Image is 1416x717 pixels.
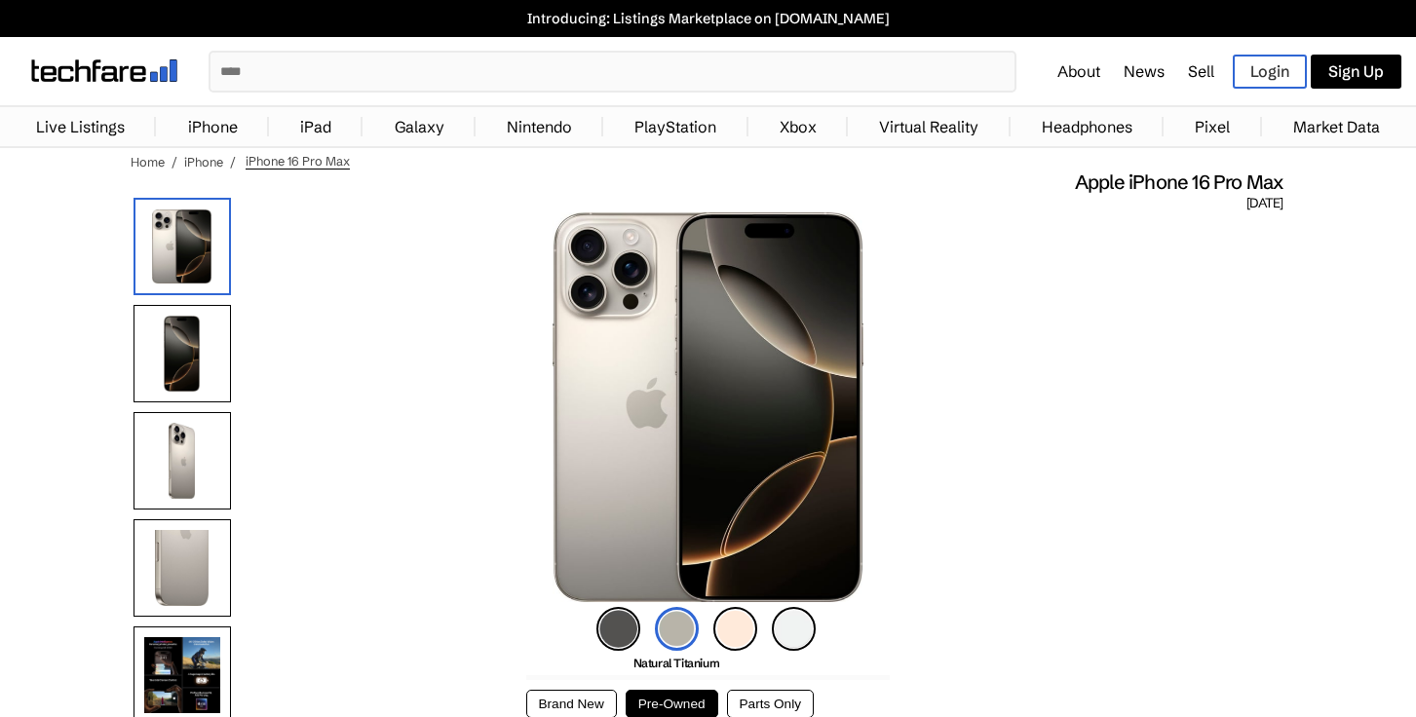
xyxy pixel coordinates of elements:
[1057,61,1100,81] a: About
[553,212,862,602] img: iPhone 16 Pro Max
[230,154,236,170] span: /
[290,107,341,146] a: iPad
[1311,55,1401,89] a: Sign Up
[869,107,988,146] a: Virtual Reality
[596,607,640,651] img: black-titanium-icon
[134,305,231,402] img: Front
[134,198,231,295] img: iPhone 16 Pro Max
[134,412,231,509] img: Rear
[1124,61,1165,81] a: News
[1032,107,1142,146] a: Headphones
[10,10,1406,27] a: Introducing: Listings Marketplace on [DOMAIN_NAME]
[1233,55,1307,89] a: Login
[713,607,757,651] img: desert-titanium-icon
[497,107,582,146] a: Nintendo
[655,607,699,651] img: natural-titanium-icon
[1246,195,1282,212] span: [DATE]
[1075,170,1283,195] span: Apple iPhone 16 Pro Max
[26,107,134,146] a: Live Listings
[1188,61,1214,81] a: Sell
[172,154,177,170] span: /
[246,153,350,170] span: iPhone 16 Pro Max
[178,107,248,146] a: iPhone
[184,154,223,170] a: iPhone
[31,59,177,82] img: techfare logo
[770,107,826,146] a: Xbox
[131,154,165,170] a: Home
[134,519,231,617] img: Camera
[385,107,454,146] a: Galaxy
[1283,107,1390,146] a: Market Data
[633,656,720,670] span: Natural Titanium
[772,607,816,651] img: white-titanium-icon
[1185,107,1240,146] a: Pixel
[625,107,726,146] a: PlayStation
